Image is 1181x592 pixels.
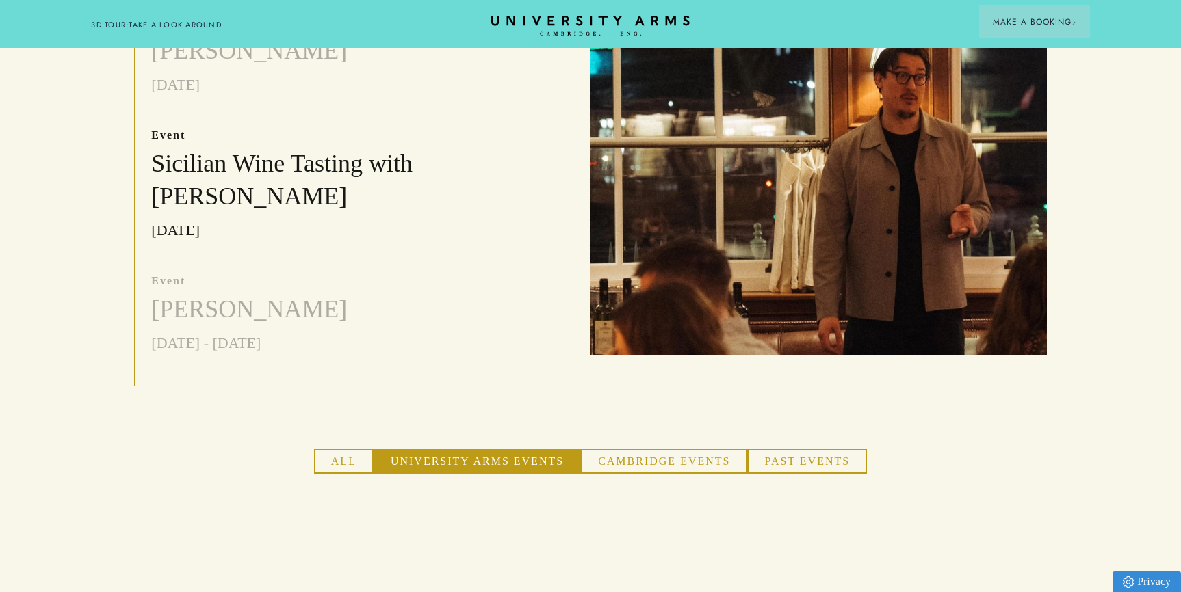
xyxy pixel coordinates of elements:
[135,273,347,355] a: event [PERSON_NAME] [DATE] - [DATE]
[151,128,465,143] p: event
[979,5,1090,38] button: Make a BookingArrow icon
[151,72,465,96] p: [DATE]
[151,148,465,213] h3: Sicilian Wine Tasting with [PERSON_NAME]
[151,273,347,288] p: event
[590,14,1047,355] img: image-355bcd608be52875649006e991f2f084e25f54a8-2832x1361-jpg
[1113,571,1181,592] a: Privacy
[314,449,374,474] button: All
[747,449,867,474] button: Past Events
[91,19,222,31] a: 3D TOUR:TAKE A LOOK AROUND
[151,218,465,242] p: [DATE]
[491,16,690,37] a: Home
[581,449,747,474] button: Cambridge Events
[1072,20,1076,25] img: Arrow icon
[374,449,581,474] button: University Arms Events
[151,331,347,355] p: [DATE] - [DATE]
[135,128,465,242] a: event Sicilian Wine Tasting with [PERSON_NAME] [DATE]
[993,16,1076,28] span: Make a Booking
[1123,576,1134,588] img: Privacy
[151,293,347,326] h3: [PERSON_NAME]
